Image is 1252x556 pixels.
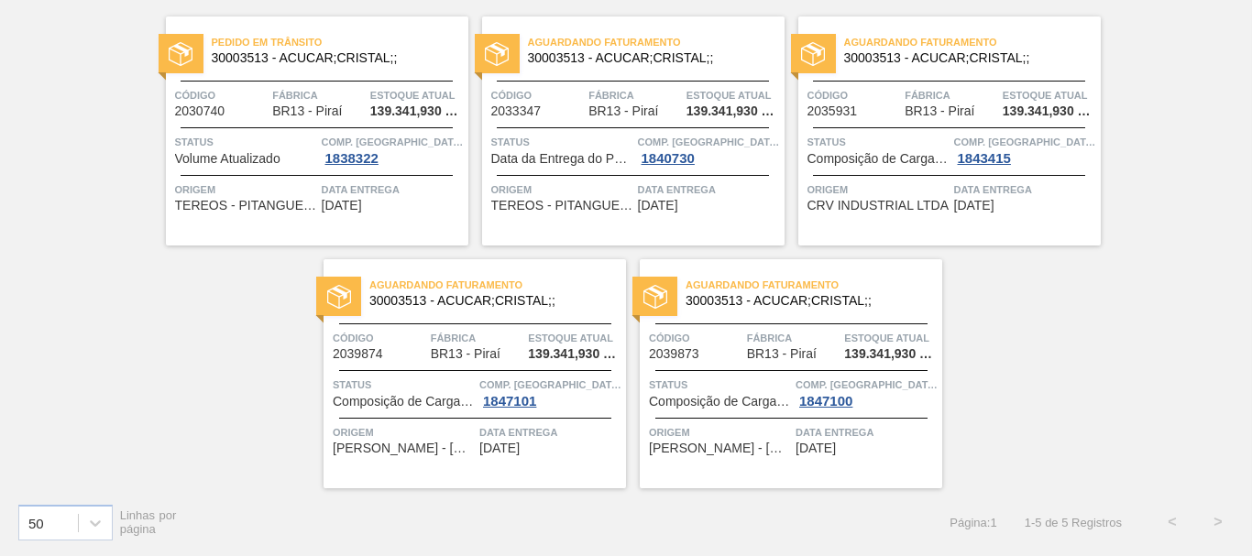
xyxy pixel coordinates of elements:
[686,276,942,294] span: Aguardando Faturamento
[370,104,464,118] span: 139.341,930 KG
[528,51,770,65] span: 30003513 - ACUCAR;CRISTAL;;
[333,329,426,347] span: Código
[638,180,780,199] span: Data entrega
[649,376,791,394] span: Status
[369,276,626,294] span: Aguardando Faturamento
[479,394,540,409] div: 1847101
[175,152,280,166] span: Volume Atualizado
[807,199,950,213] span: CRV INDUSTRIAL LTDA
[333,423,475,442] span: Origem
[785,16,1101,245] a: statusAguardando Faturamento30003513 - ACUCAR;CRISTAL;;Código2035931FábricaBR13 - PiraíEstoque at...
[807,104,858,118] span: 2035931
[638,151,698,166] div: 1840730
[322,151,382,166] div: 1838322
[322,133,464,166] a: Comp. [GEOGRAPHIC_DATA]1838322
[491,86,585,104] span: Código
[588,104,658,118] span: BR13 - Piraí
[1025,516,1122,529] span: 1 - 5 de 5 Registros
[333,395,475,409] span: Composição de Carga Aceita
[807,180,950,199] span: Origem
[310,259,626,488] a: statusAguardando Faturamento30003513 - ACUCAR;CRISTAL;;Código2039874FábricaBR13 - PiraíEstoque at...
[369,294,611,308] span: 30003513 - ACUCAR;CRISTAL;;
[807,152,950,166] span: Composição de Carga Aceita
[152,16,468,245] a: statusPedido em Trânsito30003513 - ACUCAR;CRISTAL;;Código2030740FábricaBR13 - PiraíEstoque atual1...
[588,86,682,104] span: Fábrica
[638,133,780,166] a: Comp. [GEOGRAPHIC_DATA]1840730
[528,329,621,347] span: Estoque atual
[807,133,950,151] span: Status
[333,442,475,455] span: NARDINI - VISTA ALEGRE DO ALTO (SP)
[801,42,825,66] img: status
[638,133,780,151] span: Comp. Carga
[649,329,742,347] span: Código
[796,376,938,409] a: Comp. [GEOGRAPHIC_DATA]1847100
[626,259,942,488] a: statusAguardando Faturamento30003513 - ACUCAR;CRISTAL;;Código2039873FábricaBR13 - PiraíEstoque at...
[479,423,621,442] span: Data entrega
[479,376,621,409] a: Comp. [GEOGRAPHIC_DATA]1847101
[1149,499,1195,545] button: <
[844,329,938,347] span: Estoque atual
[649,395,791,409] span: Composição de Carga Aceita
[491,133,633,151] span: Status
[954,151,1015,166] div: 1843415
[796,394,856,409] div: 1847100
[322,180,464,199] span: Data entrega
[333,376,475,394] span: Status
[175,104,225,118] span: 2030740
[1195,499,1241,545] button: >
[844,33,1101,51] span: Aguardando Faturamento
[528,347,621,361] span: 139.341,930 KG
[1003,86,1096,104] span: Estoque atual
[175,199,317,213] span: TEREOS - PITANGUEIRAS (SP)
[272,86,366,104] span: Fábrica
[954,133,1096,166] a: Comp. [GEOGRAPHIC_DATA]1843415
[796,423,938,442] span: Data entrega
[322,133,464,151] span: Comp. Carga
[28,515,44,530] div: 50
[370,86,464,104] span: Estoque atual
[638,199,678,213] span: 29/09/2025
[120,508,177,536] span: Linhas por página
[491,152,633,166] span: Data da Entrega do Pedido Atrasada
[431,347,500,361] span: BR13 - Piraí
[175,180,317,199] span: Origem
[327,285,351,309] img: status
[491,180,633,199] span: Origem
[212,51,454,65] span: 30003513 - ACUCAR;CRISTAL;;
[431,329,524,347] span: Fábrica
[485,42,509,66] img: status
[950,516,996,529] span: Página : 1
[479,442,520,455] span: 03/10/2025
[807,86,901,104] span: Código
[905,86,998,104] span: Fábrica
[649,423,791,442] span: Origem
[844,51,1086,65] span: 30003513 - ACUCAR;CRISTAL;;
[747,329,840,347] span: Fábrica
[322,199,362,213] span: 20/09/2025
[491,199,633,213] span: TEREOS - PITANGUEIRAS (SP)
[175,133,317,151] span: Status
[643,285,667,309] img: status
[905,104,974,118] span: BR13 - Piraí
[686,86,780,104] span: Estoque atual
[468,16,785,245] a: statusAguardando Faturamento30003513 - ACUCAR;CRISTAL;;Código2033347FábricaBR13 - PiraíEstoque at...
[479,376,621,394] span: Comp. Carga
[686,294,928,308] span: 30003513 - ACUCAR;CRISTAL;;
[491,104,542,118] span: 2033347
[796,442,836,455] span: 05/10/2025
[175,86,269,104] span: Código
[844,347,938,361] span: 139.341,930 KG
[333,347,383,361] span: 2039874
[649,442,791,455] span: NARDINI - VISTA ALEGRE DO ALTO (SP)
[1003,104,1096,118] span: 139.341,930 KG
[212,33,468,51] span: Pedido em Trânsito
[954,133,1096,151] span: Comp. Carga
[686,104,780,118] span: 139.341,930 KG
[528,33,785,51] span: Aguardando Faturamento
[954,199,994,213] span: 03/10/2025
[272,104,342,118] span: BR13 - Piraí
[649,347,699,361] span: 2039873
[954,180,1096,199] span: Data entrega
[747,347,817,361] span: BR13 - Piraí
[796,376,938,394] span: Comp. Carga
